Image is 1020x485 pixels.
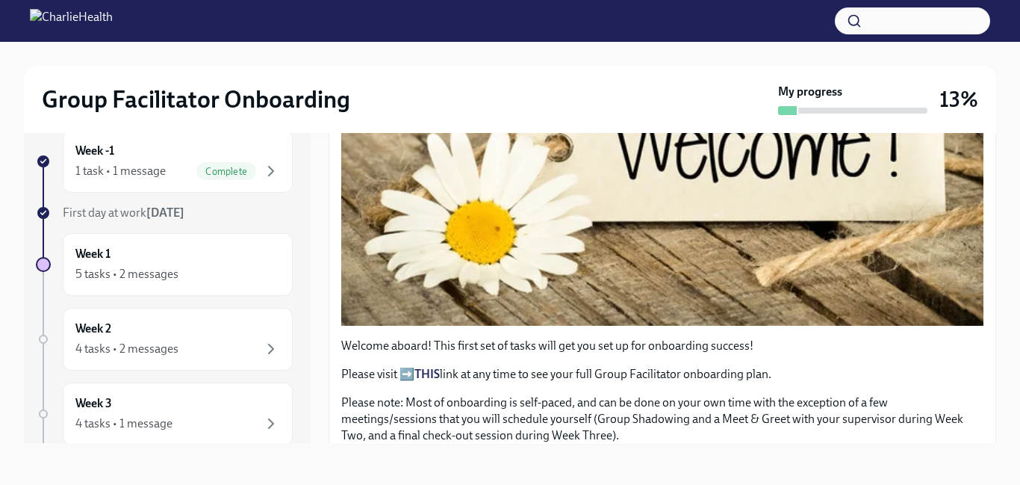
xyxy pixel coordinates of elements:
[36,130,293,193] a: Week -11 task • 1 messageComplete
[75,321,111,337] h6: Week 2
[196,166,256,177] span: Complete
[341,366,983,383] p: Please visit ➡️ link at any time to see your full Group Facilitator onboarding plan.
[75,341,178,357] div: 4 tasks • 2 messages
[36,308,293,371] a: Week 24 tasks • 2 messages
[75,395,112,412] h6: Week 3
[341,338,983,354] p: Welcome aboard! This first set of tasks will get you set up for onboarding success!
[939,86,978,113] h3: 13%
[75,246,111,262] h6: Week 1
[36,205,293,221] a: First day at work[DATE]
[75,163,166,179] div: 1 task • 1 message
[75,416,172,432] div: 4 tasks • 1 message
[42,84,350,114] h2: Group Facilitator Onboarding
[36,233,293,296] a: Week 15 tasks • 2 messages
[75,143,114,159] h6: Week -1
[778,84,842,100] strong: My progress
[30,9,113,33] img: CharlieHealth
[36,383,293,445] a: Week 34 tasks • 1 message
[63,206,184,220] span: First day at work
[75,266,178,282] div: 5 tasks • 2 messages
[146,206,184,220] strong: [DATE]
[414,367,440,381] a: THIS
[341,395,983,444] p: Please note: Most of onboarding is self-paced, and can be done on your own time with the exceptio...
